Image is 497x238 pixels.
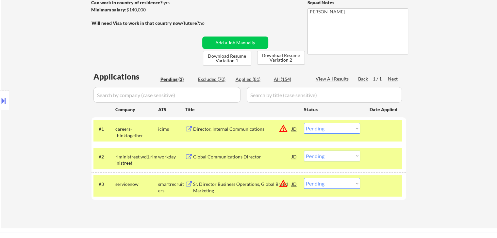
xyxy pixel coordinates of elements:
div: servicenow [115,181,158,187]
input: Search by title (case sensitive) [247,87,402,103]
button: Download Resume Variation 1 [203,51,251,66]
div: JD [291,151,298,162]
div: Global Communications Director [193,154,292,160]
div: workday [158,154,185,160]
div: Company [115,106,158,113]
div: careers-thinktogether [115,126,158,139]
div: Applications [93,73,158,81]
button: Download Resume Variation 2 [257,51,305,65]
div: Excluded (70) [198,76,231,82]
div: Back [358,76,369,82]
div: Status [304,103,360,115]
div: smartrecruiters [158,181,185,194]
div: no [199,20,218,26]
div: Date Applied [370,106,398,113]
div: Applied (81) [236,76,268,82]
div: Director, Internal Communications [193,126,292,132]
div: $140,000 [91,7,200,13]
div: View All Results [316,76,351,82]
div: Pending (3) [160,76,193,82]
div: Title [185,106,298,113]
button: warning_amber [279,124,288,133]
div: icims [158,126,185,132]
button: warning_amber [279,179,288,188]
button: Add a Job Manually [202,37,268,49]
div: Sr. Director Business Operations, Global Brand Marketing [193,181,292,194]
div: 1 / 1 [373,76,388,82]
div: JD [291,123,298,135]
div: ATS [158,106,185,113]
div: All (154) [274,76,306,82]
div: Next [388,76,398,82]
input: Search by company (case sensitive) [93,87,240,103]
strong: Minimum salary: [91,7,126,12]
div: riministreet.wd1.riministreet [115,154,158,166]
strong: Will need Visa to work in that country now/future?: [91,20,200,26]
div: JD [291,178,298,190]
div: #3 [99,181,110,187]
